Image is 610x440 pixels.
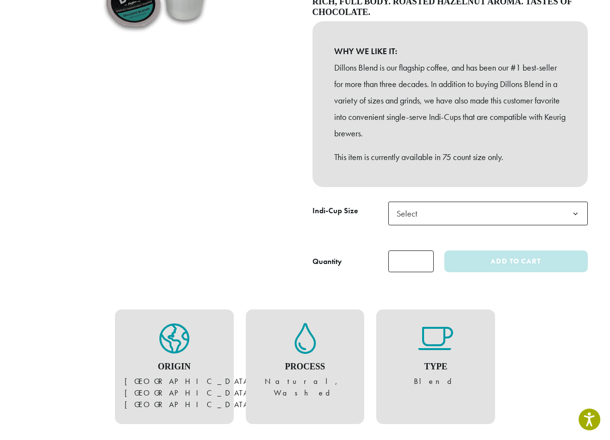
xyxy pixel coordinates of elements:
[312,204,388,218] label: Indi-Cup Size
[312,256,342,267] div: Quantity
[125,323,224,411] figure: [GEOGRAPHIC_DATA], [GEOGRAPHIC_DATA], [GEOGRAPHIC_DATA]
[393,204,427,223] span: Select
[388,250,434,272] input: Product quantity
[255,362,355,372] h4: Process
[334,59,566,141] p: Dillons Blend is our flagship coffee, and has been our #1 best-seller for more than three decades...
[386,362,485,372] h4: Type
[334,149,566,165] p: This item is currently available in 75 count size only.
[388,202,588,225] span: Select
[386,323,485,388] figure: Blend
[255,323,355,399] figure: Natural, Washed
[334,43,566,59] b: WHY WE LIKE IT:
[125,362,224,372] h4: Origin
[444,250,587,272] button: Add to cart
